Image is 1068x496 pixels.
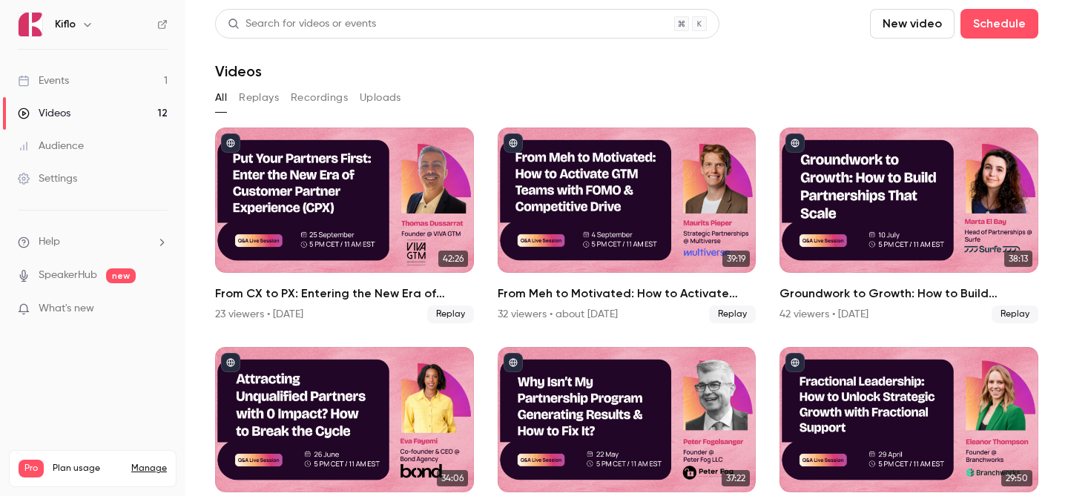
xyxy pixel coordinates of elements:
[779,128,1038,323] a: 38:13Groundwork to Growth: How to Build Partnerships That Scale42 viewers • [DATE]Replay
[39,234,60,250] span: Help
[504,353,523,372] button: published
[992,305,1038,323] span: Replay
[360,86,401,110] button: Uploads
[779,128,1038,323] li: Groundwork to Growth: How to Build Partnerships That Scale
[215,307,303,322] div: 23 viewers • [DATE]
[785,353,805,372] button: published
[498,307,618,322] div: 32 viewers • about [DATE]
[39,301,94,317] span: What's new
[18,171,77,186] div: Settings
[53,463,122,474] span: Plan usage
[215,285,474,302] h2: From CX to PX: Entering the New Era of Partner Experience
[291,86,348,110] button: Recordings
[709,305,756,323] span: Replay
[55,17,76,32] h6: Kiflo
[39,268,97,283] a: SpeakerHub
[18,139,84,153] div: Audience
[779,285,1038,302] h2: Groundwork to Growth: How to Build Partnerships That Scale
[498,128,756,323] a: 39:19From Meh to Motivated: How to Activate GTM Teams with FOMO & Competitive Drive32 viewers • a...
[106,268,136,283] span: new
[438,251,468,267] span: 42:26
[504,133,523,153] button: published
[18,73,69,88] div: Events
[1001,470,1032,486] span: 29:50
[960,9,1038,39] button: Schedule
[131,463,167,474] a: Manage
[221,353,240,372] button: published
[215,128,474,323] li: From CX to PX: Entering the New Era of Partner Experience
[498,285,756,302] h2: From Meh to Motivated: How to Activate GTM Teams with FOMO & Competitive Drive
[228,16,376,32] div: Search for videos or events
[1004,251,1032,267] span: 38:13
[215,62,262,80] h1: Videos
[19,13,42,36] img: Kiflo
[785,133,805,153] button: published
[19,460,44,477] span: Pro
[215,9,1038,487] section: Videos
[498,128,756,323] li: From Meh to Motivated: How to Activate GTM Teams with FOMO & Competitive Drive
[722,470,750,486] span: 37:22
[437,470,468,486] span: 34:06
[150,302,168,316] iframe: Noticeable Trigger
[215,86,227,110] button: All
[221,133,240,153] button: published
[427,305,474,323] span: Replay
[870,9,955,39] button: New video
[18,106,70,121] div: Videos
[215,128,474,323] a: 42:26From CX to PX: Entering the New Era of Partner Experience23 viewers • [DATE]Replay
[779,307,868,322] div: 42 viewers • [DATE]
[18,234,168,250] li: help-dropdown-opener
[722,251,750,267] span: 39:19
[239,86,279,110] button: Replays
